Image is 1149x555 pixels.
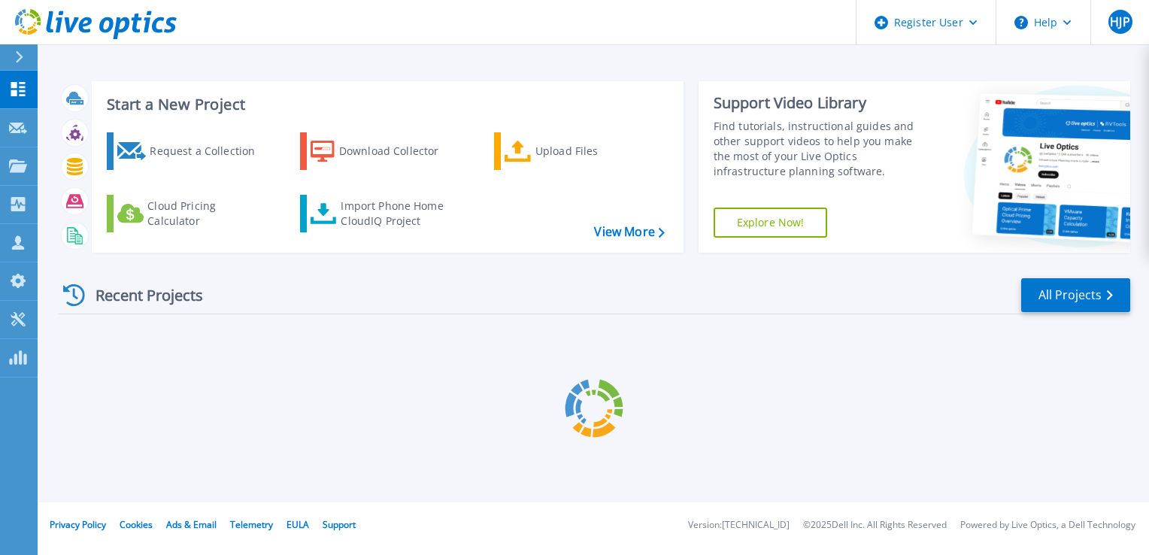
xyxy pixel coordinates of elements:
[714,119,930,179] div: Find tutorials, instructional guides and other support videos to help you make the most of your L...
[150,136,270,166] div: Request a Collection
[166,518,217,531] a: Ads & Email
[107,132,274,170] a: Request a Collection
[960,520,1135,530] li: Powered by Live Optics, a Dell Technology
[688,520,790,530] li: Version: [TECHNICAL_ID]
[58,277,223,314] div: Recent Projects
[1021,278,1130,312] a: All Projects
[714,208,828,238] a: Explore Now!
[147,199,268,229] div: Cloud Pricing Calculator
[230,518,273,531] a: Telemetry
[803,520,947,530] li: © 2025 Dell Inc. All Rights Reserved
[286,518,309,531] a: EULA
[341,199,458,229] div: Import Phone Home CloudIQ Project
[594,225,664,239] a: View More
[300,132,468,170] a: Download Collector
[339,136,459,166] div: Download Collector
[120,518,153,531] a: Cookies
[50,518,106,531] a: Privacy Policy
[714,93,930,113] div: Support Video Library
[494,132,662,170] a: Upload Files
[535,136,656,166] div: Upload Files
[1110,16,1129,28] span: HJP
[323,518,356,531] a: Support
[107,96,664,113] h3: Start a New Project
[107,195,274,232] a: Cloud Pricing Calculator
